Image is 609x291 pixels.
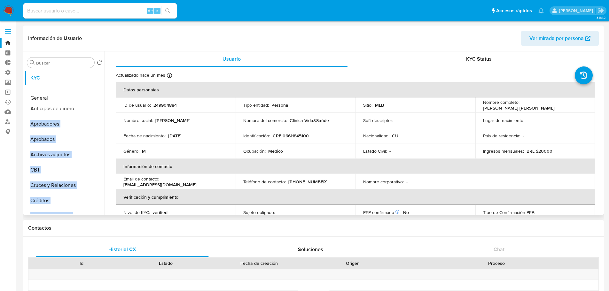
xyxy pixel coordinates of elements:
p: BRL $20000 [527,148,552,154]
span: Chat [494,246,504,253]
p: Médico [268,148,283,154]
p: Email de contacto : [123,176,159,182]
p: Estado Civil : [363,148,387,154]
p: - [523,133,524,139]
input: Buscar [36,60,92,66]
div: Origen [315,260,390,266]
p: [PERSON_NAME] [155,118,191,123]
p: Fecha de nacimiento : [123,133,166,139]
span: Historial CX [108,246,136,253]
p: Sitio : [363,102,372,108]
p: nicolas.tyrkiel@mercadolibre.com [559,8,595,14]
button: Aprobadores [25,116,105,132]
button: Cruces y Relaciones [25,178,105,193]
p: [EMAIL_ADDRESS][DOMAIN_NAME] [123,182,197,188]
p: CU [392,133,398,139]
p: Persona [271,102,288,108]
h1: Contactos [28,225,599,231]
p: Ocupación : [243,148,266,154]
a: Salir [597,7,604,14]
p: ID de usuario : [123,102,151,108]
p: - [538,210,539,215]
p: [PHONE_NUMBER] [288,179,327,185]
h1: Información de Usuario [28,35,82,42]
button: Buscar [30,60,35,65]
button: Archivos adjuntos [25,147,105,162]
div: Id [44,260,119,266]
p: [DATE] [168,133,182,139]
p: Teléfono de contacto : [243,179,286,185]
p: - [406,179,408,185]
p: Soft descriptor : [363,118,393,123]
p: MLB [375,102,384,108]
p: Nivel de KYC : [123,210,150,215]
p: Nombre completo : [483,99,519,105]
p: - [396,118,397,123]
p: Nombre corporativo : [363,179,404,185]
button: Créditos [25,193,105,208]
p: verified [152,210,168,215]
p: [PERSON_NAME] [PERSON_NAME] [483,105,555,111]
p: - [389,148,391,154]
button: Cuentas Bancarias [25,208,105,224]
button: Ver mirada por persona [521,31,599,46]
p: No [403,210,409,215]
button: Volver al orden por defecto [97,60,102,67]
p: Ingresos mensuales : [483,148,524,154]
button: CBT [25,162,105,178]
th: Verificación y cumplimiento [116,189,595,205]
input: Buscar usuario o caso... [23,7,177,15]
th: Datos personales [116,82,595,97]
div: Estado [128,260,203,266]
p: Clínica Vida&Saúde [290,118,329,123]
button: search-icon [161,6,174,15]
p: PEP confirmado : [363,210,401,215]
p: Nacionalidad : [363,133,389,139]
p: - [527,118,528,123]
p: 249904884 [153,102,177,108]
p: Género : [123,148,139,154]
span: s [156,8,158,14]
p: Nombre social : [123,118,153,123]
p: Sujeto obligado : [243,210,275,215]
div: Fecha de creación [212,260,306,266]
button: KYC [25,70,105,86]
p: M [142,148,146,154]
span: Alt [148,8,153,14]
th: Información de contacto [116,159,595,174]
p: Tipo entidad : [243,102,269,108]
p: Identificación : [243,133,270,139]
span: Ver mirada por persona [529,31,584,46]
p: CPF 06611845100 [273,133,309,139]
a: Notificaciones [538,8,544,13]
span: Usuario [223,55,241,63]
p: - [277,210,279,215]
span: Accesos rápidos [496,7,532,14]
button: Aprobados [25,132,105,147]
p: Actualizado hace un mes [116,72,165,78]
span: Soluciones [298,246,323,253]
p: Nombre del comercio : [243,118,287,123]
p: País de residencia : [483,133,520,139]
p: Lugar de nacimiento : [483,118,524,123]
p: Tipo de Confirmación PEP : [483,210,535,215]
span: KYC Status [466,55,492,63]
button: Anticipos de dinero [25,101,105,116]
div: Proceso [399,260,594,266]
